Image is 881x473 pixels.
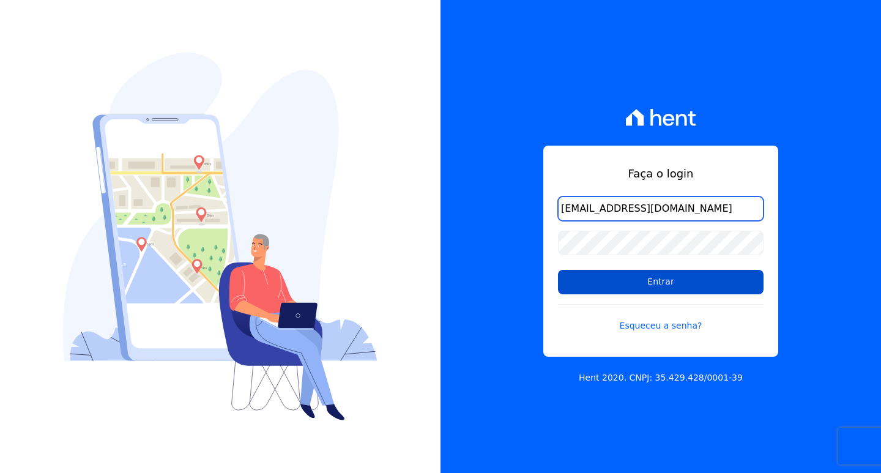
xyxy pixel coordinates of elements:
a: Esqueceu a senha? [558,304,764,332]
h1: Faça o login [558,165,764,182]
p: Hent 2020. CNPJ: 35.429.428/0001-39 [579,371,743,384]
input: Entrar [558,270,764,294]
img: Login [63,53,377,420]
input: Email [558,196,764,221]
